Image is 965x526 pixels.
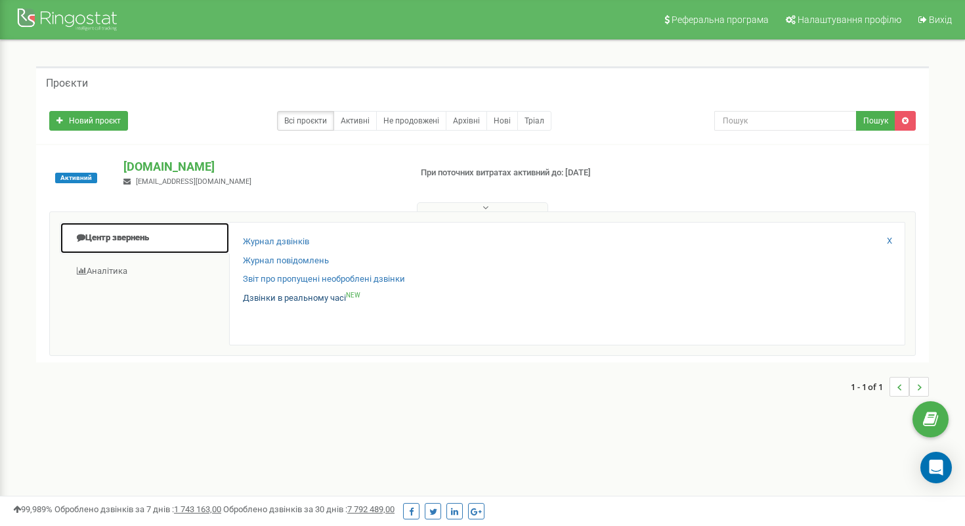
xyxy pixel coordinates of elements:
span: 1 - 1 of 1 [851,377,890,397]
a: Архівні [446,111,487,131]
sup: NEW [346,292,360,299]
a: X [887,235,892,248]
a: Звіт про пропущені необроблені дзвінки [243,273,405,286]
a: Дзвінки в реальному часіNEW [243,292,360,305]
a: Всі проєкти [277,111,334,131]
a: Активні [333,111,377,131]
span: Активний [55,173,97,183]
a: Центр звернень [60,222,230,254]
a: Журнал дзвінків [243,236,309,248]
a: Журнал повідомлень [243,255,329,267]
div: Open Intercom Messenger [920,452,952,483]
a: Нові [486,111,518,131]
a: Тріал [517,111,551,131]
span: Реферальна програма [672,14,769,25]
span: Вихід [929,14,952,25]
p: [DOMAIN_NAME] [123,158,399,175]
u: 1 743 163,00 [174,504,221,514]
a: Не продовжені [376,111,446,131]
button: Пошук [856,111,895,131]
span: Оброблено дзвінків за 30 днів : [223,504,395,514]
span: [EMAIL_ADDRESS][DOMAIN_NAME] [136,177,251,186]
span: Оброблено дзвінків за 7 днів : [54,504,221,514]
a: Аналiтика [60,255,230,288]
u: 7 792 489,00 [347,504,395,514]
nav: ... [851,364,929,410]
span: 99,989% [13,504,53,514]
a: Новий проєкт [49,111,128,131]
input: Пошук [714,111,857,131]
p: При поточних витратах активний до: [DATE] [421,167,623,179]
span: Налаштування профілю [798,14,901,25]
h5: Проєкти [46,77,88,89]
